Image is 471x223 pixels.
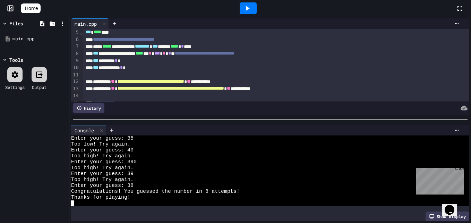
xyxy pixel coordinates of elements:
span: Enter your guess: 390 [71,159,137,165]
iframe: chat widget [442,195,464,216]
div: 10 [71,64,80,71]
span: Congratulations! You guessed the number in 8 attempts! [71,189,240,195]
div: Console [71,125,106,135]
div: 7 [71,43,80,50]
div: main.cpp [71,18,109,29]
span: Enter your guess: 40 [71,147,134,153]
div: Show display [426,212,469,221]
span: Enter your guess: 35 [71,135,134,141]
div: Settings [5,84,25,90]
div: Tools [9,56,23,64]
span: Enter your guess: 38 [71,183,134,189]
div: main.cpp [12,35,67,42]
span: Thanks for playing! [71,195,130,200]
span: Fold line [80,30,83,35]
a: Home [21,3,41,13]
div: History [73,103,104,113]
span: Too high! Try again. [71,165,134,171]
span: Enter your guess: 39 [71,171,134,177]
iframe: chat widget [413,165,464,195]
div: 6 [71,36,80,43]
div: 11 [71,72,80,79]
div: 8 [71,50,80,57]
div: Console [71,127,97,134]
div: Output [32,84,46,90]
div: Chat with us now!Close [3,3,48,44]
div: 5 [71,29,80,36]
span: Too low! Try again. [71,141,130,147]
span: Home [25,5,38,12]
div: 13 [71,85,80,92]
div: 12 [71,78,80,85]
div: Files [9,20,23,27]
div: 14 [71,92,80,99]
div: 15 [71,99,80,106]
span: Too high! Try again. [71,153,134,159]
div: 9 [71,57,80,64]
span: Too high! Try again. [71,177,134,183]
div: main.cpp [71,20,100,27]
